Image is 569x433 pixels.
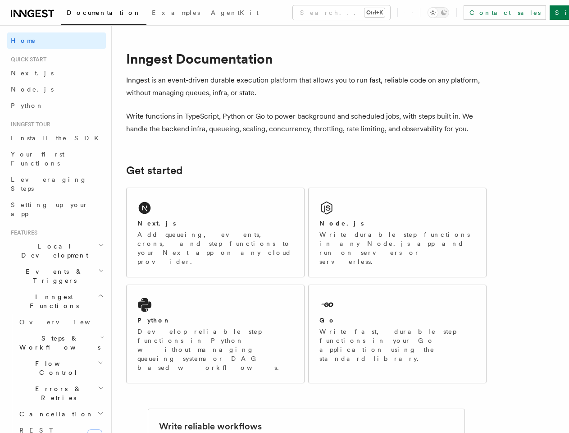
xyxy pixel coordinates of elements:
span: Examples [152,9,200,16]
button: Cancellation [16,406,106,422]
p: Develop reliable step functions in Python without managing queueing systems or DAG based workflows. [137,327,293,372]
span: Install the SDK [11,134,104,142]
h2: Node.js [319,219,364,228]
span: Your first Functions [11,151,64,167]
span: Inngest tour [7,121,50,128]
a: Next.jsAdd queueing, events, crons, and step functions to your Next app on any cloud provider. [126,188,305,277]
span: Overview [19,318,112,326]
span: Node.js [11,86,54,93]
a: Node.js [7,81,106,97]
a: Get started [126,164,182,177]
span: Setting up your app [11,201,88,217]
a: Install the SDK [7,130,106,146]
h2: Next.js [137,219,176,228]
a: PythonDevelop reliable step functions in Python without managing queueing systems or DAG based wo... [126,285,305,383]
button: Steps & Workflows [16,330,106,355]
span: Events & Triggers [7,267,98,285]
span: Documentation [67,9,141,16]
span: Cancellation [16,410,94,419]
button: Flow Control [16,355,106,381]
a: Home [7,32,106,49]
p: Add queueing, events, crons, and step functions to your Next app on any cloud provider. [137,230,293,266]
h2: Go [319,316,336,325]
button: Local Development [7,238,106,263]
p: Write functions in TypeScript, Python or Go to power background and scheduled jobs, with steps bu... [126,110,487,135]
a: Examples [146,3,205,24]
a: Python [7,97,106,114]
span: Flow Control [16,359,98,377]
h2: Python [137,316,171,325]
kbd: Ctrl+K [364,8,385,17]
h1: Inngest Documentation [126,51,487,67]
span: Quick start [7,56,46,63]
span: Inngest Functions [7,292,97,310]
a: Overview [16,314,106,330]
a: Setting up your app [7,197,106,222]
a: GoWrite fast, durable step functions in your Go application using the standard library. [308,285,487,383]
button: Events & Triggers [7,263,106,289]
button: Inngest Functions [7,289,106,314]
a: Next.js [7,65,106,81]
button: Toggle dark mode [428,7,449,18]
h2: Write reliable workflows [159,420,262,433]
p: Write durable step functions in any Node.js app and run on servers or serverless. [319,230,475,266]
span: Next.js [11,69,54,77]
button: Errors & Retries [16,381,106,406]
span: Local Development [7,242,98,260]
span: Python [11,102,44,109]
a: Leveraging Steps [7,171,106,197]
span: Errors & Retries [16,384,98,402]
a: Your first Functions [7,146,106,171]
a: Contact sales [464,5,546,20]
button: Search...Ctrl+K [293,5,390,20]
a: Documentation [61,3,146,25]
span: AgentKit [211,9,259,16]
a: AgentKit [205,3,264,24]
p: Inngest is an event-driven durable execution platform that allows you to run fast, reliable code ... [126,74,487,99]
span: Home [11,36,36,45]
p: Write fast, durable step functions in your Go application using the standard library. [319,327,475,363]
a: Node.jsWrite durable step functions in any Node.js app and run on servers or serverless. [308,188,487,277]
span: Steps & Workflows [16,334,100,352]
span: Leveraging Steps [11,176,87,192]
span: Features [7,229,37,236]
